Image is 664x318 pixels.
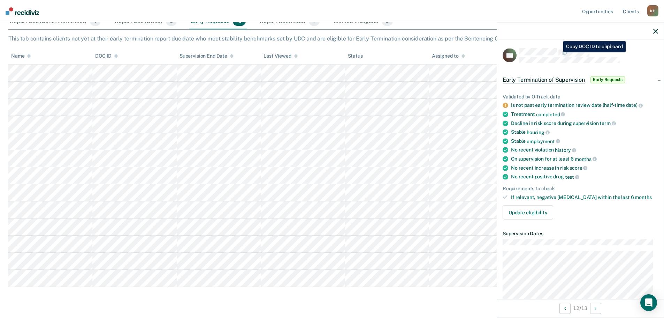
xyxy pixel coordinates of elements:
[511,194,658,200] div: If relevant, negative [MEDICAL_DATA] within the last 6
[575,156,597,162] span: months
[503,231,658,237] dt: Supervision Dates
[511,102,658,109] div: Is not past early termination review date (half-time date)
[555,147,576,153] span: history
[503,185,658,191] div: Requirements to check
[511,129,658,135] div: Stable
[647,5,658,16] div: K H
[559,303,571,314] button: Previous Opportunity
[6,7,39,15] img: Recidiviz
[511,111,658,118] div: Treatment
[11,53,31,59] div: Name
[503,206,553,220] button: Update eligibility
[536,111,565,117] span: completed
[570,165,587,171] span: score
[600,120,616,126] span: term
[497,68,664,91] div: Early Termination of SupervisionEarly Requests
[503,94,658,99] div: Validated by O-Track data
[497,299,664,317] div: 12 / 13
[432,53,465,59] div: Assigned to
[511,165,658,171] div: No recent increase in risk
[511,156,658,162] div: On supervision for at least 6
[95,53,117,59] div: DOC ID
[635,194,651,200] span: months
[527,130,550,135] span: housing
[640,294,657,311] div: Open Intercom Messenger
[511,138,658,144] div: Stable
[264,53,297,59] div: Last Viewed
[503,76,585,83] span: Early Termination of Supervision
[590,76,625,83] span: Early Requests
[348,53,363,59] div: Status
[511,174,658,180] div: No recent positive drug
[511,147,658,153] div: No recent violation
[527,138,560,144] span: employment
[511,120,658,126] div: Decline in risk score during supervision
[180,53,234,59] div: Supervision End Date
[565,174,579,180] span: test
[8,35,656,42] div: This tab contains clients not yet at their early termination report due date who meet stability b...
[590,303,601,314] button: Next Opportunity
